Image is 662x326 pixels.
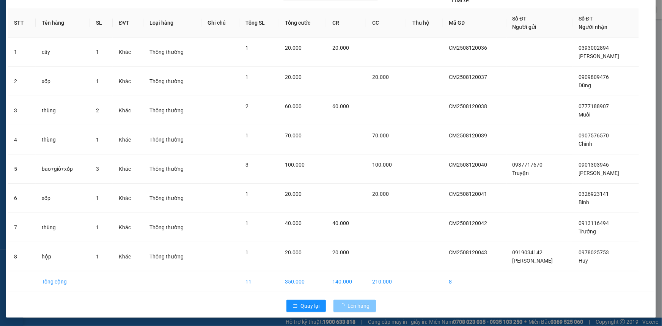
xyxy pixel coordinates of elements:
td: Thông thường [143,213,201,242]
span: Quay lại [301,302,320,310]
span: 1 [245,249,248,255]
td: Khác [113,242,143,271]
span: 1 [96,49,99,55]
span: Huy [579,258,588,264]
td: Thông thường [143,38,201,67]
td: Thông thường [143,125,201,154]
span: 1 [96,195,99,201]
span: 1 [245,74,248,80]
td: Thông thường [143,154,201,184]
th: STT [8,8,36,38]
span: CM2508120037 [449,74,487,80]
td: 350.000 [279,271,326,292]
span: Lên hàng [348,302,370,310]
span: 60.000 [332,103,349,109]
td: Khác [113,96,143,125]
td: 6 [8,184,36,213]
span: 0393002894 [579,45,609,51]
span: CM2508120040 [449,162,487,168]
td: Khác [113,125,143,154]
th: Thu hộ [406,8,443,38]
span: 1 [96,254,99,260]
td: Khác [113,67,143,96]
span: 1 [245,220,248,226]
span: 40.000 [285,220,302,226]
td: 210.000 [366,271,406,292]
th: Ghi chú [201,8,239,38]
span: Người gửi [513,24,537,30]
span: 1 [96,137,99,143]
span: Chinh [579,141,592,147]
span: CM2508120043 [449,249,487,255]
td: hộp [36,242,90,271]
td: thùng [36,125,90,154]
span: 1 [96,78,99,84]
span: loading [340,303,348,309]
span: CM2508120036 [449,45,487,51]
button: Lên hàng [333,300,376,312]
span: 0326923141 [579,191,609,197]
td: 3 [8,96,36,125]
td: 8 [8,242,36,271]
td: Khác [113,184,143,213]
span: [PERSON_NAME] [513,258,553,264]
span: [PERSON_NAME] [579,53,619,59]
td: Khác [113,154,143,184]
th: ĐVT [113,8,143,38]
button: rollbackQuay lại [286,300,326,312]
span: 20.000 [332,249,349,255]
td: Tổng cộng [36,271,90,292]
span: 70.000 [285,132,302,139]
span: 20.000 [372,191,389,197]
th: Mã GD [443,8,506,38]
span: Số ĐT [513,16,527,22]
span: 2 [245,103,248,109]
span: 20.000 [285,45,302,51]
span: 1 [96,224,99,230]
span: 1 [245,132,248,139]
th: CC [366,8,406,38]
span: CM2508120041 [449,191,487,197]
td: cây [36,38,90,67]
td: Thông thường [143,96,201,125]
span: 0907576570 [579,132,609,139]
td: 8 [443,271,506,292]
span: CM2508120039 [449,132,487,139]
td: 140.000 [326,271,366,292]
span: 100.000 [285,162,305,168]
span: 60.000 [285,103,302,109]
span: 100.000 [372,162,392,168]
td: xốp [36,67,90,96]
td: Thông thường [143,242,201,271]
span: Số ĐT [579,16,593,22]
td: 5 [8,154,36,184]
td: 1 [8,38,36,67]
span: 0937717670 [513,162,543,168]
span: 0978025753 [579,249,609,255]
td: 2 [8,67,36,96]
td: Khác [113,38,143,67]
span: 1 [245,45,248,51]
span: 20.000 [372,74,389,80]
td: Thông thường [143,67,201,96]
span: Truyện [513,170,529,176]
th: Loại hàng [143,8,201,38]
td: xốp [36,184,90,213]
span: CM2508120042 [449,220,487,226]
td: bao+giỏ+xốp [36,154,90,184]
span: CM2508120038 [449,103,487,109]
span: 0909809476 [579,74,609,80]
span: 40.000 [332,220,349,226]
span: 20.000 [332,45,349,51]
th: Tên hàng [36,8,90,38]
span: 0777188907 [579,103,609,109]
th: CR [326,8,366,38]
span: Muối [579,112,590,118]
td: 7 [8,213,36,242]
span: Dũng [579,82,591,88]
td: Thông thường [143,184,201,213]
span: 2 [96,107,99,113]
td: thùng [36,96,90,125]
span: 20.000 [285,249,302,255]
span: 0901303946 [579,162,609,168]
